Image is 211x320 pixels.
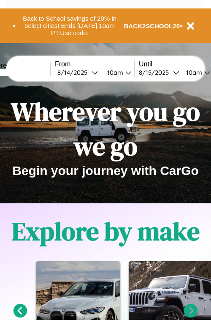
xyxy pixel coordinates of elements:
b: BACK2SCHOOL20 [124,22,180,30]
div: 8 / 14 / 2025 [57,68,92,77]
div: 10am [182,68,204,77]
label: From [55,60,134,68]
div: 10am [103,68,125,77]
button: 8/14/2025 [55,68,100,77]
button: 10am [100,68,134,77]
h1: Explore by make [12,214,200,249]
div: 8 / 15 / 2025 [139,68,173,77]
button: Back to School savings of 20% in select cities! Ends [DATE] 10am PT.Use code: [16,13,124,39]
